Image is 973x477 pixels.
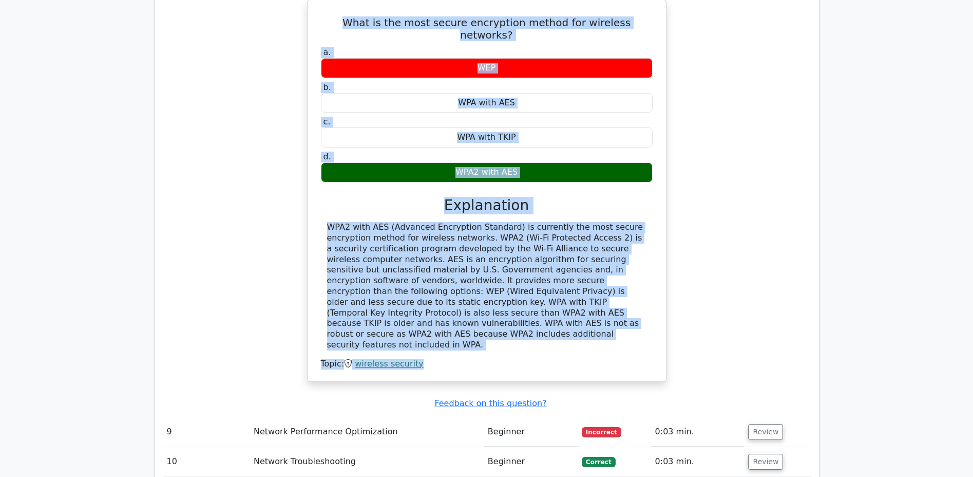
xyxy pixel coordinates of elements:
span: Incorrect [582,427,621,437]
div: WPA with TKIP [321,127,653,148]
a: wireless security [355,359,424,369]
div: WPA2 with AES (Advanced Encryption Standard) is currently the most secure encryption method for w... [327,222,646,351]
div: WPA with AES [321,93,653,113]
div: Topic: [321,359,653,370]
td: 10 [163,447,250,476]
td: Beginner [484,447,578,476]
td: 0:03 min. [651,447,745,476]
h5: What is the most secure encryption method for wireless networks? [320,16,654,41]
td: Beginner [484,417,578,447]
td: Network Performance Optimization [250,417,484,447]
span: d. [323,152,331,161]
td: Network Troubleshooting [250,447,484,476]
button: Review [748,424,783,440]
a: Feedback on this question? [434,398,546,408]
span: b. [323,82,331,92]
div: WPA2 with AES [321,162,653,182]
span: Correct [582,457,615,467]
div: WEP [321,58,653,78]
span: c. [323,117,331,126]
span: a. [323,47,331,57]
td: 9 [163,417,250,447]
h3: Explanation [327,197,646,214]
td: 0:03 min. [651,417,745,447]
button: Review [748,454,783,470]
